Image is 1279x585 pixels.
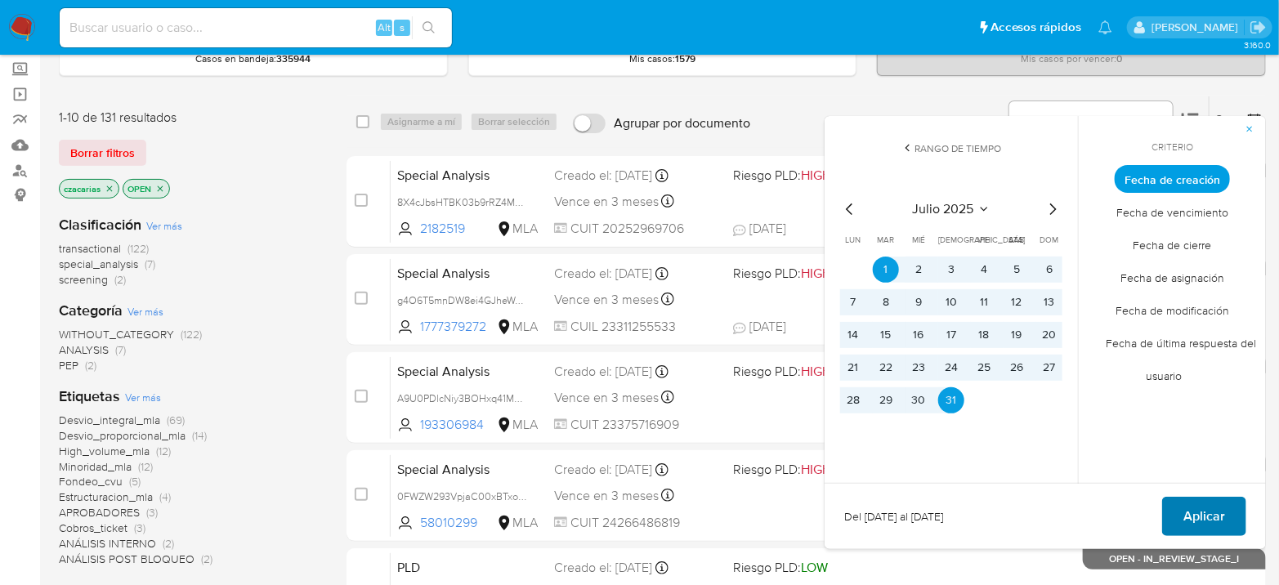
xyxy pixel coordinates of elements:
[1244,38,1271,51] span: 3.160.0
[1250,19,1267,36] a: Salir
[60,17,452,38] input: Buscar usuario o caso...
[991,19,1082,36] span: Accesos rápidos
[400,20,405,35] span: s
[1098,20,1112,34] a: Notificaciones
[378,20,391,35] span: Alt
[412,16,445,39] button: search-icon
[1152,20,1244,35] p: cecilia.zacarias@mercadolibre.com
